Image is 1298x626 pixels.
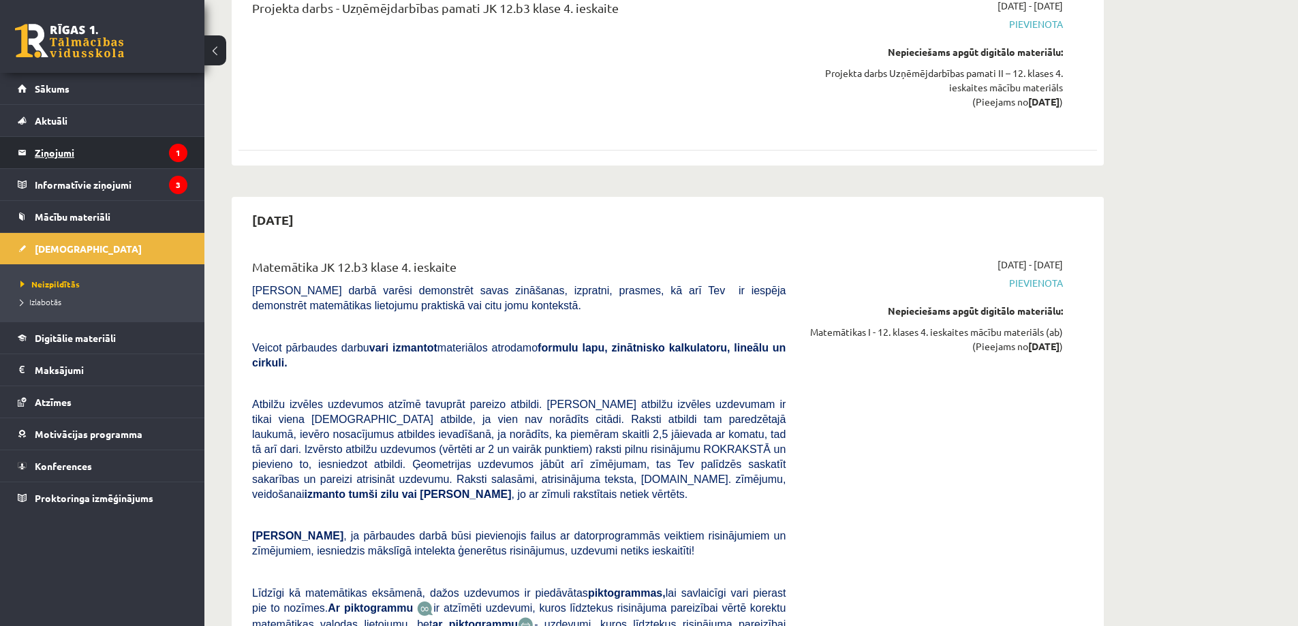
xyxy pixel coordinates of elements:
[169,144,187,162] i: 1
[18,322,187,354] a: Digitālie materiāli
[18,169,187,200] a: Informatīvie ziņojumi3
[20,296,191,308] a: Izlabotās
[806,276,1063,290] span: Pievienota
[18,201,187,232] a: Mācību materiāli
[18,73,187,104] a: Sākums
[252,530,786,557] span: , ja pārbaudes darbā būsi pievienojis failus ar datorprogrammās veiktiem risinājumiem un zīmējumi...
[806,45,1063,59] div: Nepieciešams apgūt digitālo materiālu:
[35,169,187,200] legend: Informatīvie ziņojumi
[369,342,437,354] b: vari izmantot
[18,386,187,418] a: Atzīmes
[169,176,187,194] i: 3
[252,530,343,542] span: [PERSON_NAME]
[252,342,786,369] b: formulu lapu, zinātnisko kalkulatoru, lineālu un cirkuli.
[35,242,142,255] span: [DEMOGRAPHIC_DATA]
[15,24,124,58] a: Rīgas 1. Tālmācības vidusskola
[35,137,187,168] legend: Ziņojumi
[252,342,786,369] span: Veicot pārbaudes darbu materiālos atrodamo
[417,601,433,616] img: JfuEzvunn4EvwAAAAASUVORK5CYII=
[998,257,1063,272] span: [DATE] - [DATE]
[328,602,413,614] b: Ar piktogrammu
[18,354,187,386] a: Maksājumi
[35,460,92,472] span: Konferences
[18,482,187,514] a: Proktoringa izmēģinājums
[806,304,1063,318] div: Nepieciešams apgūt digitālo materiālu:
[806,325,1063,354] div: Matemātikas I - 12. klases 4. ieskaites mācību materiāls (ab) (Pieejams no )
[18,233,187,264] a: [DEMOGRAPHIC_DATA]
[348,488,511,500] b: tumši zilu vai [PERSON_NAME]
[252,398,786,500] span: Atbilžu izvēles uzdevumos atzīmē tavuprāt pareizo atbildi. [PERSON_NAME] atbilžu izvēles uzdevuma...
[35,354,187,386] legend: Maksājumi
[252,587,786,614] span: Līdzīgi kā matemātikas eksāmenā, dažos uzdevumos ir piedāvātas lai savlaicīgi vari pierast pie to...
[806,66,1063,109] div: Projekta darbs Uzņēmējdarbības pamati II – 12. klases 4. ieskaites mācību materiāls (Pieejams no )
[18,137,187,168] a: Ziņojumi1
[35,428,142,440] span: Motivācijas programma
[18,450,187,482] a: Konferences
[252,285,786,311] span: [PERSON_NAME] darbā varēsi demonstrēt savas zināšanas, izpratni, prasmes, kā arī Tev ir iespēja d...
[18,105,187,136] a: Aktuāli
[252,257,786,283] div: Matemātika JK 12.b3 klase 4. ieskaite
[806,17,1063,31] span: Pievienota
[35,492,153,504] span: Proktoringa izmēģinājums
[35,82,69,95] span: Sākums
[35,210,110,223] span: Mācību materiāli
[305,488,345,500] b: izmanto
[238,204,307,236] h2: [DATE]
[35,396,72,408] span: Atzīmes
[20,278,191,290] a: Neizpildītās
[20,296,61,307] span: Izlabotās
[1028,95,1060,108] strong: [DATE]
[35,114,67,127] span: Aktuāli
[35,332,116,344] span: Digitālie materiāli
[588,587,666,599] b: piktogrammas,
[18,418,187,450] a: Motivācijas programma
[1028,340,1060,352] strong: [DATE]
[20,279,80,289] span: Neizpildītās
